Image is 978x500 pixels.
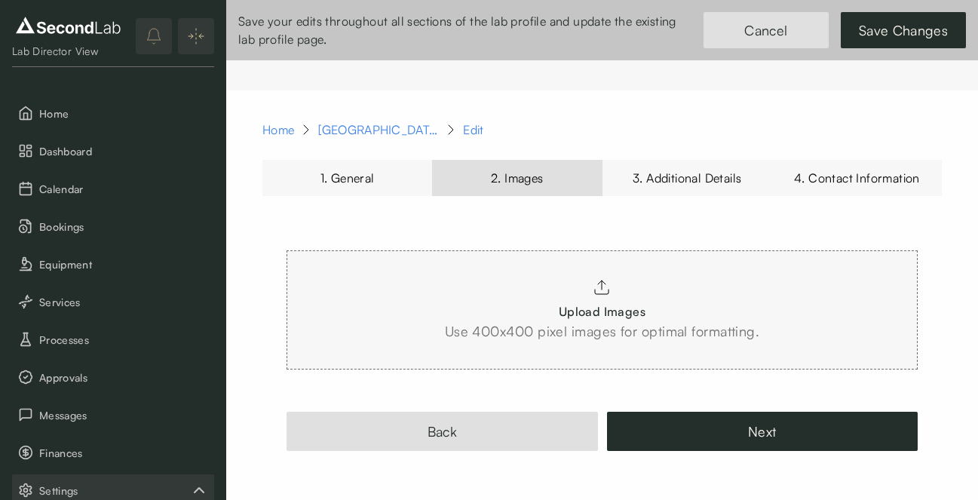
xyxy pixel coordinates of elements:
[39,106,208,121] span: Home
[262,160,432,196] div: 1. General
[772,160,942,196] div: 4. Contact Information
[12,97,214,129] button: Home
[704,12,829,48] button: Cancel
[178,18,214,54] button: Expand/Collapse sidebar
[39,483,190,498] span: Settings
[39,256,208,272] span: Equipment
[602,160,772,196] div: 3. Additional Details
[12,135,214,167] button: Dashboard
[12,44,124,59] div: Lab Director View
[12,248,214,280] button: Equipment
[12,210,214,242] button: Bookings
[39,407,208,423] span: Messages
[39,370,208,385] span: Approvals
[432,160,602,196] div: 2. Images
[12,399,214,431] button: Messages
[39,332,208,348] span: Processes
[559,302,645,321] div: Upload Images
[262,121,294,139] a: Home
[238,12,694,48] div: Save your edits throughout all sections of the lab profile and update the existing lab profile page.
[12,361,214,393] button: Approvals
[39,294,208,310] span: Services
[39,143,208,159] span: Dashboard
[463,121,483,139] div: Edit
[39,181,208,197] span: Calendar
[12,324,214,355] button: Processes
[841,12,966,48] button: Save Changes
[318,121,439,139] a: [GEOGRAPHIC_DATA]
[39,219,208,235] span: Bookings
[287,412,598,451] button: Back
[12,286,214,317] button: Services
[12,14,124,38] img: logo
[445,321,760,342] div: Use 400x400 pixel images for optimal formatting.
[136,18,172,54] button: notifications
[607,412,918,451] button: Next
[12,437,214,468] button: Finances
[39,445,208,461] span: Finances
[12,173,214,204] button: Calendar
